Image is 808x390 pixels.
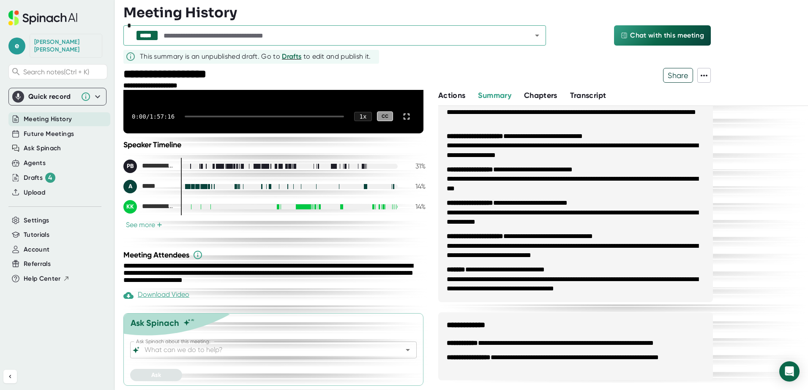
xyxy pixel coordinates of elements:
[157,222,162,228] span: +
[8,38,25,54] span: e
[123,5,237,21] h3: Meeting History
[404,203,426,211] div: 14 %
[3,370,17,383] button: Collapse sidebar
[524,90,557,101] button: Chapters
[630,30,704,41] span: Chat with this meeting
[123,250,428,260] div: Meeting Attendees
[438,91,465,100] span: Actions
[377,111,393,121] div: CC
[24,173,55,183] button: Drafts 4
[143,344,389,356] input: What can we do to help?
[524,91,557,100] span: Chapters
[130,369,182,381] button: Ask
[24,144,61,153] button: Ask Spinach
[24,230,49,240] button: Tutorials
[23,68,105,76] span: Search notes (Ctrl + K)
[282,51,301,62] button: Drafts
[570,91,606,100] span: Transcript
[12,88,103,105] div: Quick record
[663,68,693,83] button: Share
[478,90,511,101] button: Summary
[438,90,465,101] button: Actions
[24,259,51,269] button: Referrals
[34,38,98,53] div: Eshaan Gandhi
[570,90,606,101] button: Transcript
[151,371,161,379] span: Ask
[24,158,46,168] button: Agents
[614,25,711,46] button: Chat with this meeting
[282,52,301,60] span: Drafts
[24,245,49,255] button: Account
[24,216,49,225] button: Settings
[531,30,543,41] button: Open
[123,200,174,214] div: Keerthi Krishnan
[24,173,55,183] div: Drafts
[24,274,61,284] span: Help Center
[123,200,137,214] div: KK
[123,160,137,173] div: PB
[123,220,165,229] button: See more+
[24,114,72,124] button: Meeting History
[123,180,137,193] div: A
[24,188,45,198] button: Upload
[404,182,426,190] div: 14 %
[24,274,70,284] button: Help Center
[24,129,74,139] button: Future Meetings
[478,91,511,100] span: Summary
[779,361,800,382] div: Open Intercom Messenger
[28,92,76,101] div: Quick record
[663,68,693,83] span: Share
[132,113,175,120] div: 0:00 / 1:57:16
[123,290,189,301] div: Download Video
[131,318,179,328] div: Ask Spinach
[140,51,371,62] div: This summary is an unpublished draft. Go to to edit and publish it.
[45,173,55,183] div: 4
[123,140,426,149] div: Speaker Timeline
[354,112,372,121] div: 1 x
[404,162,426,170] div: 31 %
[402,344,414,356] button: Open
